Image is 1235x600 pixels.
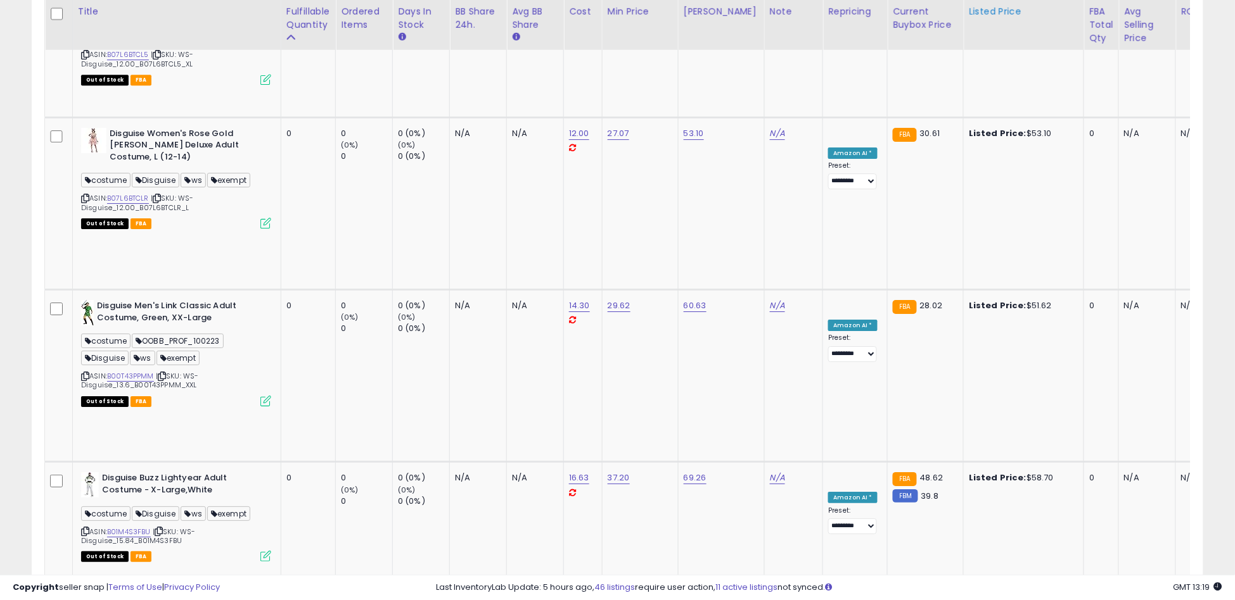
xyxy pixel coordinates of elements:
span: 48.62 [920,472,944,484]
span: 39.8 [921,490,939,502]
small: (0%) [398,485,416,495]
small: Days In Stock. [398,31,406,42]
a: 27.07 [608,127,629,140]
small: (0%) [341,485,359,495]
b: Listed Price: [969,472,1027,484]
div: N/A [455,128,497,139]
span: Disguise [132,506,179,521]
span: All listings that are currently out of stock and unavailable for purchase on Amazon [81,551,129,562]
div: Note [770,4,818,18]
div: 0 (0%) [398,496,449,507]
small: Avg BB Share. [512,31,520,42]
small: (0%) [398,312,416,322]
a: 11 active listings [715,581,777,593]
span: costume [81,173,131,187]
div: seller snap | | [13,582,220,594]
div: N/A [1124,300,1166,311]
div: Days In Stock [398,4,444,31]
div: Ordered Items [341,4,387,31]
div: 0 [286,128,326,139]
b: Disguise Buzz Lightyear Adult Costume - X-Large,White [102,472,256,499]
div: N/A [1124,128,1166,139]
span: costume [81,334,131,348]
div: Amazon AI * [828,492,878,503]
span: | SKU: WS-Disguise_12.00_B07L6BTCLR_L [81,193,194,212]
span: 2025-09-15 13:19 GMT [1174,581,1222,593]
div: ASIN: [81,128,271,228]
a: N/A [770,299,785,312]
span: Disguise [81,351,129,365]
span: All listings that are currently out of stock and unavailable for purchase on Amazon [81,218,129,229]
span: FBA [131,551,152,562]
a: 46 listings [594,581,635,593]
img: 31l+7nA2-hL._SL40_.jpg [81,128,106,153]
div: $51.62 [969,300,1074,311]
div: 0 [1089,300,1109,311]
span: | SKU: WS-Disguise_12.00_B07L6BTCL5_XL [81,49,194,68]
div: Current Buybox Price [893,4,958,31]
div: $53.10 [969,128,1074,139]
div: ROI [1181,4,1227,18]
small: (0%) [341,140,359,150]
span: | SKU: WS-Disguise_15.84_B01M4S3FBU [81,527,196,546]
span: 28.02 [920,299,943,311]
div: 0 [341,300,392,311]
span: costume [81,506,131,521]
div: 0 [341,472,392,484]
div: Amazon AI * [828,147,878,159]
div: 0 [341,323,392,334]
span: FBA [131,396,152,407]
div: Preset: [828,506,878,534]
span: Disguise [132,173,179,187]
div: Min Price [608,4,673,18]
a: B07L6BTCLR [107,193,149,204]
div: N/A [512,472,554,484]
div: FBA Total Qty [1089,4,1113,44]
div: 0 [1089,128,1109,139]
div: N/A [1181,128,1223,139]
span: 30.61 [920,127,940,139]
a: 14.30 [569,299,590,312]
div: Title [78,4,276,18]
div: 0 (0%) [398,472,449,484]
a: Privacy Policy [164,581,220,593]
div: N/A [455,300,497,311]
div: N/A [512,300,554,311]
div: N/A [1181,300,1223,311]
div: Fulfillable Quantity [286,4,330,31]
div: N/A [1124,472,1166,484]
div: N/A [455,472,497,484]
a: 29.62 [608,299,630,312]
small: FBM [893,489,918,503]
div: Amazon AI * [828,320,878,331]
div: N/A [512,128,554,139]
span: FBA [131,218,152,229]
div: 0 [286,300,326,311]
b: Disguise Men's Link Classic Adult Costume, Green, XX-Large [97,300,251,327]
div: ASIN: [81,300,271,405]
a: 69.26 [684,472,707,484]
span: ws [181,506,205,521]
div: [PERSON_NAME] [684,4,759,18]
img: 319RlQUO5RL._SL40_.jpg [81,300,94,325]
span: ws [181,173,205,187]
small: (0%) [398,140,416,150]
span: OOBB_PROF_100223 [132,334,224,348]
div: 0 (0%) [398,128,449,139]
a: 60.63 [684,299,707,312]
span: ws [130,351,155,365]
a: B01M4S3FBU [107,527,151,537]
div: Listed Price [969,4,1078,18]
a: Terms of Use [108,581,162,593]
small: FBA [893,128,916,142]
a: 37.20 [608,472,630,484]
div: ASIN: [81,472,271,560]
div: 0 [286,472,326,484]
a: 12.00 [569,127,589,140]
small: FBA [893,300,916,314]
span: | SKU: WS-Disguise_13.6_B00T43PPMM_XXL [81,371,199,390]
div: $58.70 [969,472,1074,484]
a: N/A [770,472,785,484]
span: exempt [207,506,250,521]
img: 31ZP5ZHQhjL._SL40_.jpg [81,472,99,497]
